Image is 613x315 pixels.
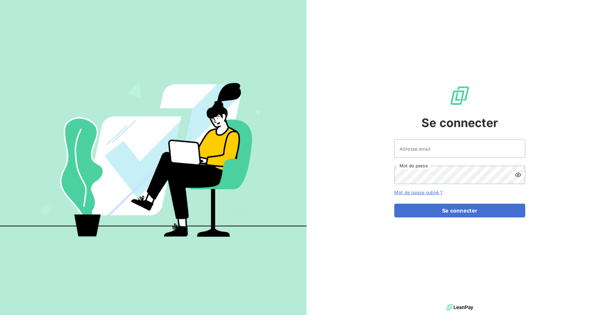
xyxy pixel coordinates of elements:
[446,303,473,312] img: logo
[394,139,525,158] input: placeholder
[394,190,442,195] a: Mot de passe oublié ?
[421,114,498,132] span: Se connecter
[449,85,470,106] img: Logo LeanPay
[394,204,525,217] button: Se connecter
